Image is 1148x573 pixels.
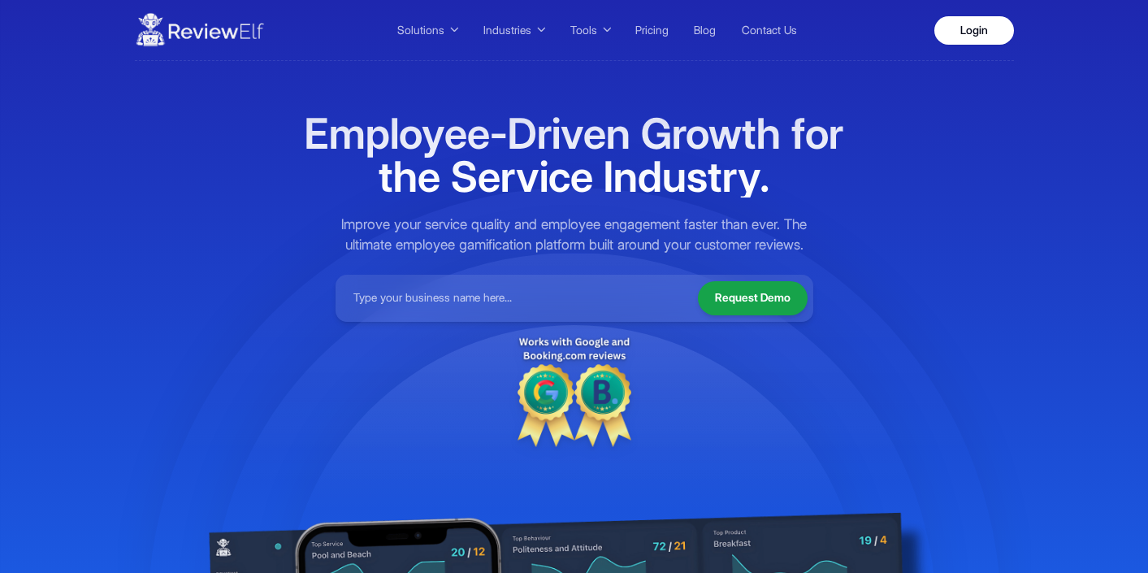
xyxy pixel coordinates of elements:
button: Tools [561,18,618,42]
input: Type your business name here... [341,280,687,316]
span: Solutions [397,22,444,39]
button: Request Demo [698,281,808,315]
h1: Employee-Driven Growth for the Service Industry. [301,112,847,198]
span: Industries [483,22,531,39]
img: ReviewElf Logo [135,7,265,53]
a: Contact Us [733,19,805,41]
a: Login [934,16,1014,45]
img: Discount tag [518,333,631,447]
button: Industries [474,18,552,42]
span: Tools [570,22,597,39]
a: Pricing [626,19,677,41]
a: Blog [686,19,725,41]
button: Solutions [388,18,466,42]
p: Improve your service quality and employee engagement faster than ever. The ultimate employee gami... [336,215,813,254]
